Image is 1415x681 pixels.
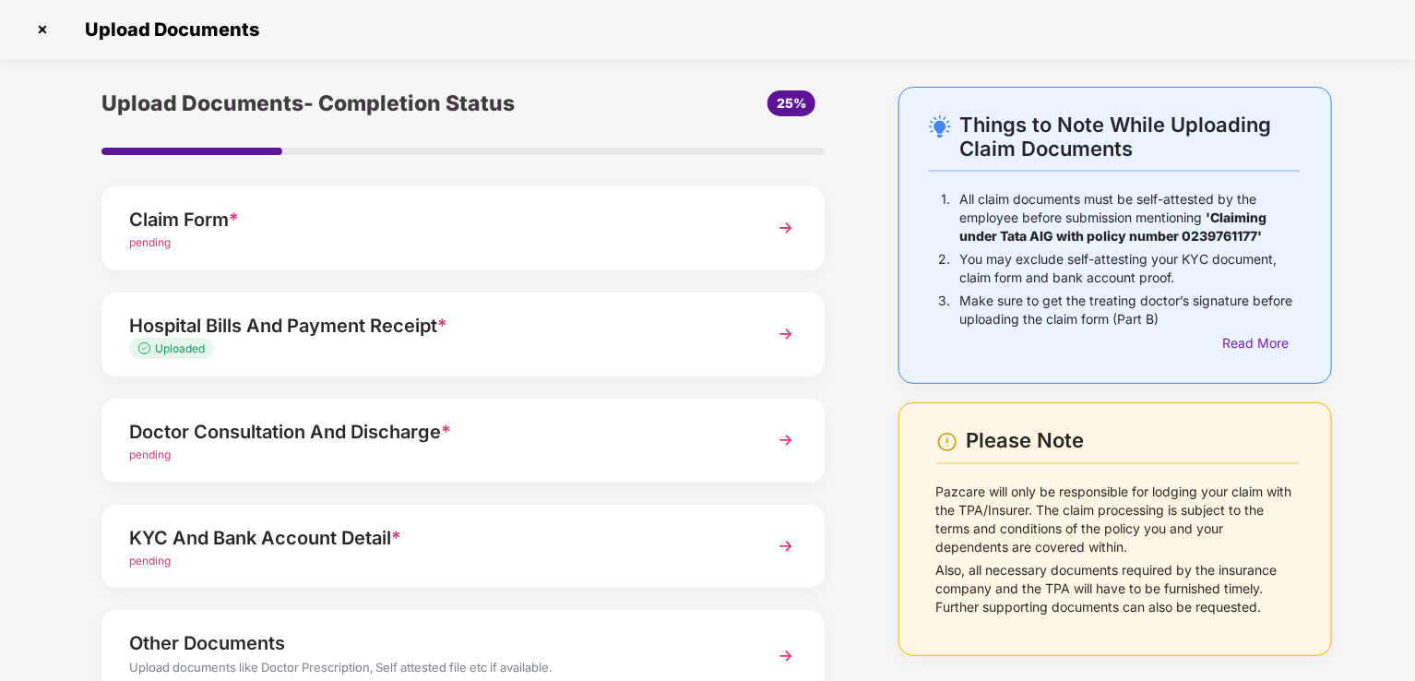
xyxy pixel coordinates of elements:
img: svg+xml;base64,PHN2ZyBpZD0iTmV4dCIgeG1sbnM9Imh0dHA6Ly93d3cudzMub3JnLzIwMDAvc3ZnIiB3aWR0aD0iMzYiIG... [769,530,803,563]
span: Uploaded [155,341,205,355]
div: Hospital Bills And Payment Receipt [129,311,741,340]
div: Read More [1222,333,1300,353]
div: Things to Note While Uploading Claim Documents [959,113,1300,161]
div: Please Note [967,428,1300,453]
div: KYC And Bank Account Detail [129,523,741,553]
p: Also, all necessary documents required by the insurance company and the TPA will have to be furni... [936,561,1300,616]
p: 3. [938,292,950,329]
span: pending [129,235,171,249]
span: 25% [777,95,806,111]
div: Upload Documents- Completion Status [101,87,583,120]
img: svg+xml;base64,PHN2ZyBpZD0iTmV4dCIgeG1sbnM9Imh0dHA6Ly93d3cudzMub3JnLzIwMDAvc3ZnIiB3aWR0aD0iMzYiIG... [769,211,803,245]
img: svg+xml;base64,PHN2ZyBpZD0iTmV4dCIgeG1sbnM9Imh0dHA6Ly93d3cudzMub3JnLzIwMDAvc3ZnIiB3aWR0aD0iMzYiIG... [769,317,803,351]
p: Make sure to get the treating doctor’s signature before uploading the claim form (Part B) [959,292,1300,329]
div: Claim Form [129,205,741,234]
p: You may exclude self-attesting your KYC document, claim form and bank account proof. [959,250,1300,287]
img: svg+xml;base64,PHN2ZyBpZD0iTmV4dCIgeG1sbnM9Imh0dHA6Ly93d3cudzMub3JnLzIwMDAvc3ZnIiB3aWR0aD0iMzYiIG... [769,639,803,673]
p: All claim documents must be self-attested by the employee before submission mentioning [959,190,1300,245]
span: Upload Documents [66,18,268,41]
span: pending [129,448,171,461]
img: svg+xml;base64,PHN2ZyBpZD0iV2FybmluZ18tXzI0eDI0IiBkYXRhLW5hbWU9Ildhcm5pbmcgLSAyNHgyNCIgeG1sbnM9Im... [936,431,958,453]
p: 2. [938,250,950,287]
div: Other Documents [129,628,741,658]
div: Doctor Consultation And Discharge [129,417,741,447]
img: svg+xml;base64,PHN2ZyB4bWxucz0iaHR0cDovL3d3dy53My5vcmcvMjAwMC9zdmciIHdpZHRoPSIyNC4wOTMiIGhlaWdodD... [929,115,951,137]
img: svg+xml;base64,PHN2ZyB4bWxucz0iaHR0cDovL3d3dy53My5vcmcvMjAwMC9zdmciIHdpZHRoPSIxMy4zMzMiIGhlaWdodD... [138,342,155,354]
p: Pazcare will only be responsible for lodging your claim with the TPA/Insurer. The claim processin... [936,483,1300,556]
span: pending [129,554,171,567]
p: 1. [941,190,950,245]
img: svg+xml;base64,PHN2ZyBpZD0iQ3Jvc3MtMzJ4MzIiIHhtbG5zPSJodHRwOi8vd3d3LnczLm9yZy8yMDAwL3N2ZyIgd2lkdG... [28,15,57,44]
img: svg+xml;base64,PHN2ZyBpZD0iTmV4dCIgeG1sbnM9Imh0dHA6Ly93d3cudzMub3JnLzIwMDAvc3ZnIiB3aWR0aD0iMzYiIG... [769,424,803,457]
